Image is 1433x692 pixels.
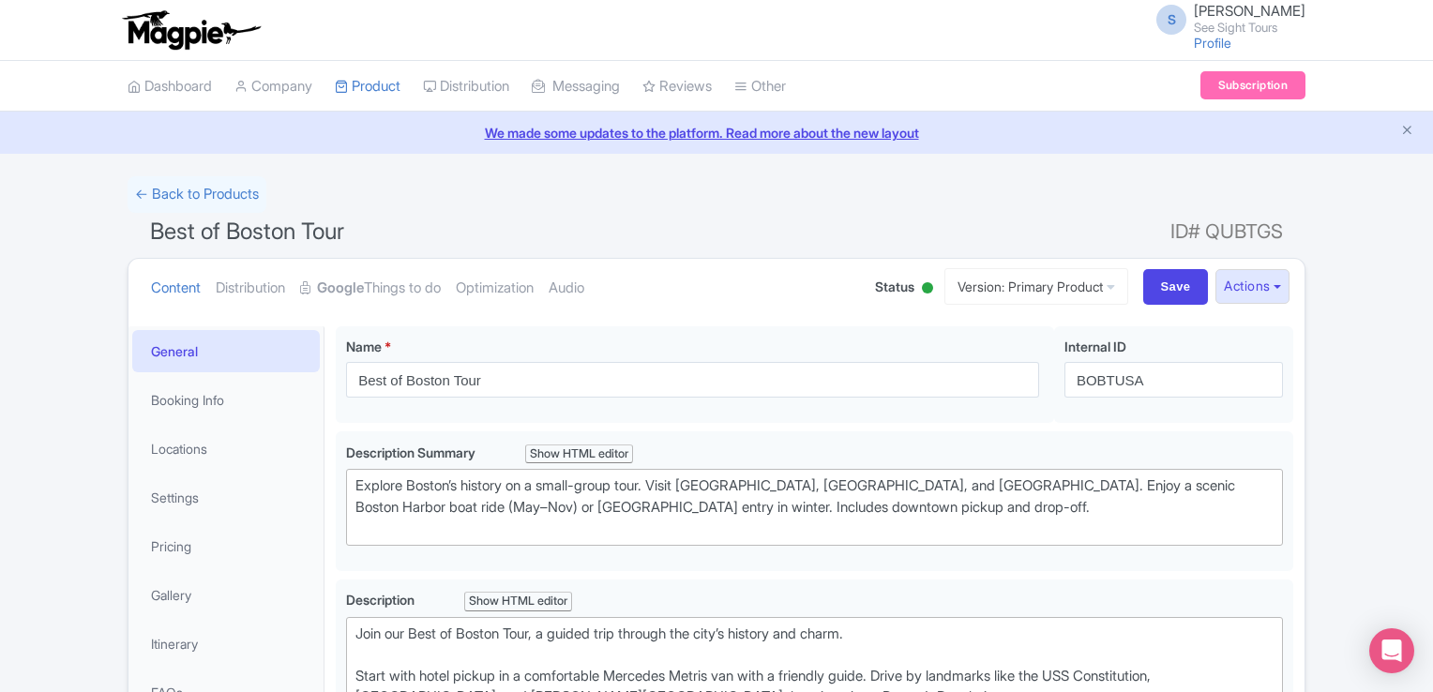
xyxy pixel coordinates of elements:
[642,61,712,113] a: Reviews
[132,525,320,567] a: Pricing
[132,428,320,470] a: Locations
[11,123,1422,143] a: We made some updates to the platform. Read more about the new layout
[1170,213,1283,250] span: ID# QUBTGS
[1143,269,1209,305] input: Save
[346,444,478,460] span: Description Summary
[132,623,320,665] a: Itinerary
[1156,5,1186,35] span: S
[355,475,1274,539] div: Explore Boston’s history on a small-group tour. Visit [GEOGRAPHIC_DATA], [GEOGRAPHIC_DATA], and [...
[944,268,1128,305] a: Version: Primary Product
[132,574,320,616] a: Gallery
[335,61,400,113] a: Product
[464,592,572,611] div: Show HTML editor
[918,275,937,304] div: Active
[1194,35,1231,51] a: Profile
[1200,71,1305,99] a: Subscription
[734,61,786,113] a: Other
[128,61,212,113] a: Dashboard
[300,259,441,318] a: GoogleThings to do
[525,444,633,464] div: Show HTML editor
[216,259,285,318] a: Distribution
[532,61,620,113] a: Messaging
[1369,628,1414,673] div: Open Intercom Messenger
[1194,22,1305,34] small: See Sight Tours
[1145,4,1305,34] a: S [PERSON_NAME] See Sight Tours
[346,338,382,354] span: Name
[151,259,201,318] a: Content
[317,278,364,299] strong: Google
[132,379,320,421] a: Booking Info
[1064,338,1126,354] span: Internal ID
[128,176,266,213] a: ← Back to Products
[234,61,312,113] a: Company
[1194,2,1305,20] span: [PERSON_NAME]
[1215,269,1290,304] button: Actions
[132,476,320,519] a: Settings
[118,9,264,51] img: logo-ab69f6fb50320c5b225c76a69d11143b.png
[875,277,914,296] span: Status
[549,259,584,318] a: Audio
[150,218,344,245] span: Best of Boston Tour
[423,61,509,113] a: Distribution
[456,259,534,318] a: Optimization
[346,592,417,608] span: Description
[1400,121,1414,143] button: Close announcement
[132,330,320,372] a: General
